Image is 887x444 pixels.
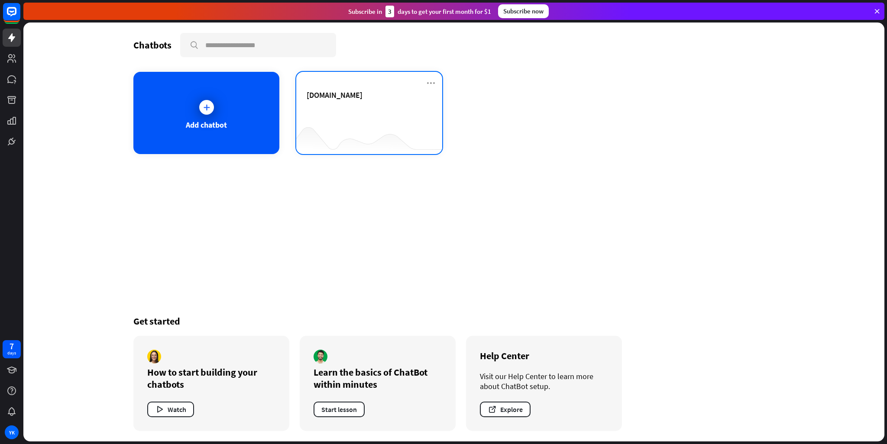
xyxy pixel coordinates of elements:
[480,402,531,417] button: Explore
[498,4,549,18] div: Subscribe now
[147,350,161,364] img: author
[480,350,608,362] div: Help Center
[385,6,394,17] div: 3
[147,366,275,390] div: How to start building your chatbots
[10,342,14,350] div: 7
[314,402,365,417] button: Start lesson
[314,366,442,390] div: Learn the basics of ChatBot within minutes
[133,315,774,327] div: Get started
[7,3,33,29] button: Open LiveChat chat widget
[186,120,227,130] div: Add chatbot
[480,371,608,391] div: Visit our Help Center to learn more about ChatBot setup.
[133,39,172,51] div: Chatbots
[307,90,363,100] span: hkbu.edu.hk
[348,6,491,17] div: Subscribe in days to get your first month for $1
[7,350,16,356] div: days
[5,425,19,439] div: YK
[147,402,194,417] button: Watch
[314,350,327,364] img: author
[3,340,21,358] a: 7 days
